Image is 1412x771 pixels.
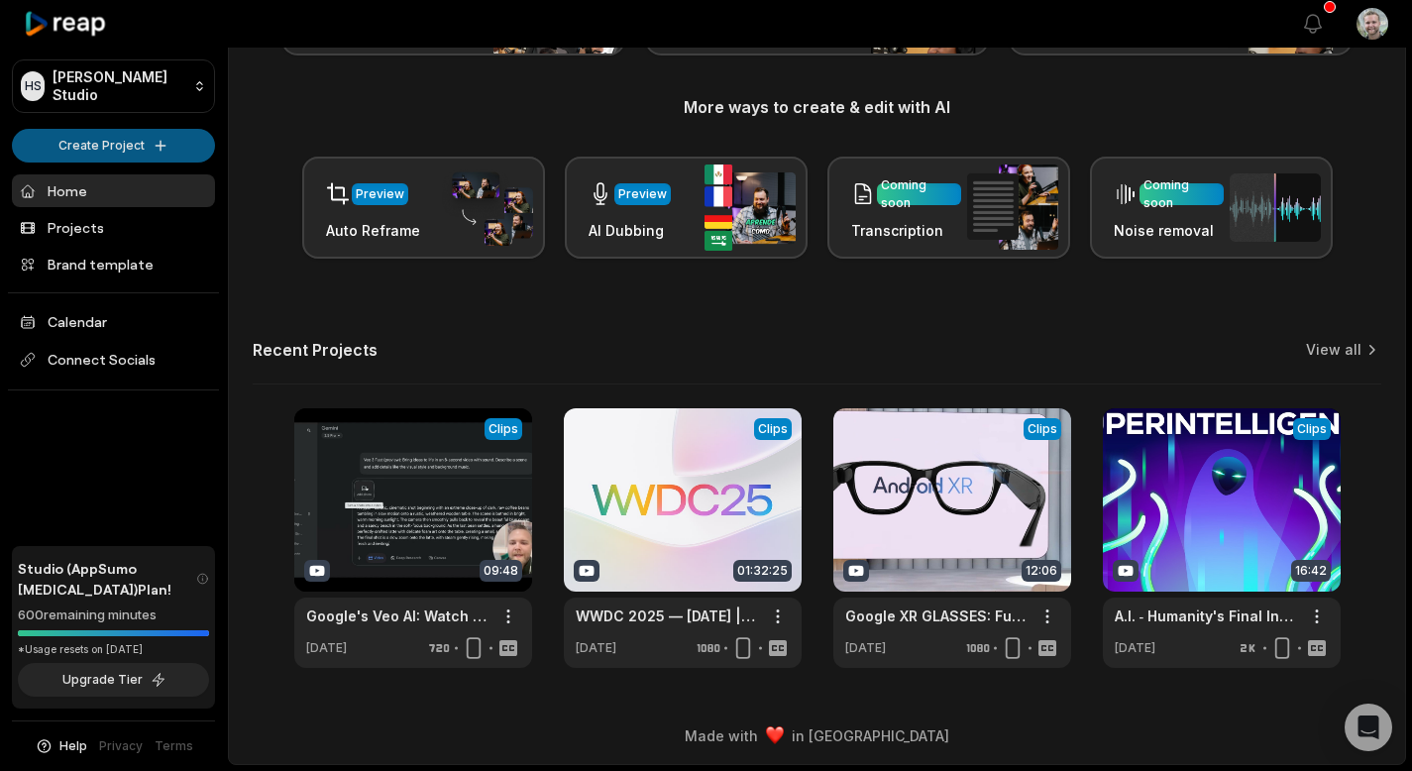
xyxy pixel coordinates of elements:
h3: Noise removal [1114,220,1224,241]
div: 600 remaining minutes [18,606,209,625]
img: heart emoji [766,726,784,744]
a: View all [1306,340,1361,360]
img: auto_reframe.png [442,169,533,247]
img: ai_dubbing.png [705,165,796,251]
a: Calendar [12,305,215,338]
a: Google's Veo AI: Watch Me Create a Pro Business Video in 5 Mins [306,606,489,626]
p: [PERSON_NAME] Studio [53,68,185,104]
h3: AI Dubbing [589,220,671,241]
button: Create Project [12,129,215,163]
div: Coming soon [1143,176,1220,212]
img: transcription.png [967,165,1058,250]
div: *Usage resets on [DATE] [18,642,209,657]
img: noise_removal.png [1230,173,1321,242]
h2: Recent Projects [253,340,378,360]
a: Privacy [99,737,143,755]
a: Projects [12,211,215,244]
div: Coming soon [881,176,957,212]
span: Studio (AppSumo [MEDICAL_DATA]) Plan! [18,558,196,600]
a: Google XR GLASSES: Full On Stage Live Demonstration [845,606,1028,626]
a: WWDC 2025 — [DATE] | Apple [576,606,758,626]
div: Preview [356,185,404,203]
h3: Auto Reframe [326,220,420,241]
div: Preview [618,185,667,203]
button: Help [35,737,87,755]
a: Brand template [12,248,215,280]
div: Open Intercom Messenger [1345,704,1392,751]
h3: More ways to create & edit with AI [253,95,1381,119]
a: A.I. ‐ Humanity's Final Invention? [1115,606,1297,626]
button: Upgrade Tier [18,663,209,697]
span: Help [59,737,87,755]
div: HS [21,71,45,101]
a: Home [12,174,215,207]
div: Made with in [GEOGRAPHIC_DATA] [247,725,1387,746]
a: Terms [155,737,193,755]
span: Connect Socials [12,342,215,378]
h3: Transcription [851,220,961,241]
